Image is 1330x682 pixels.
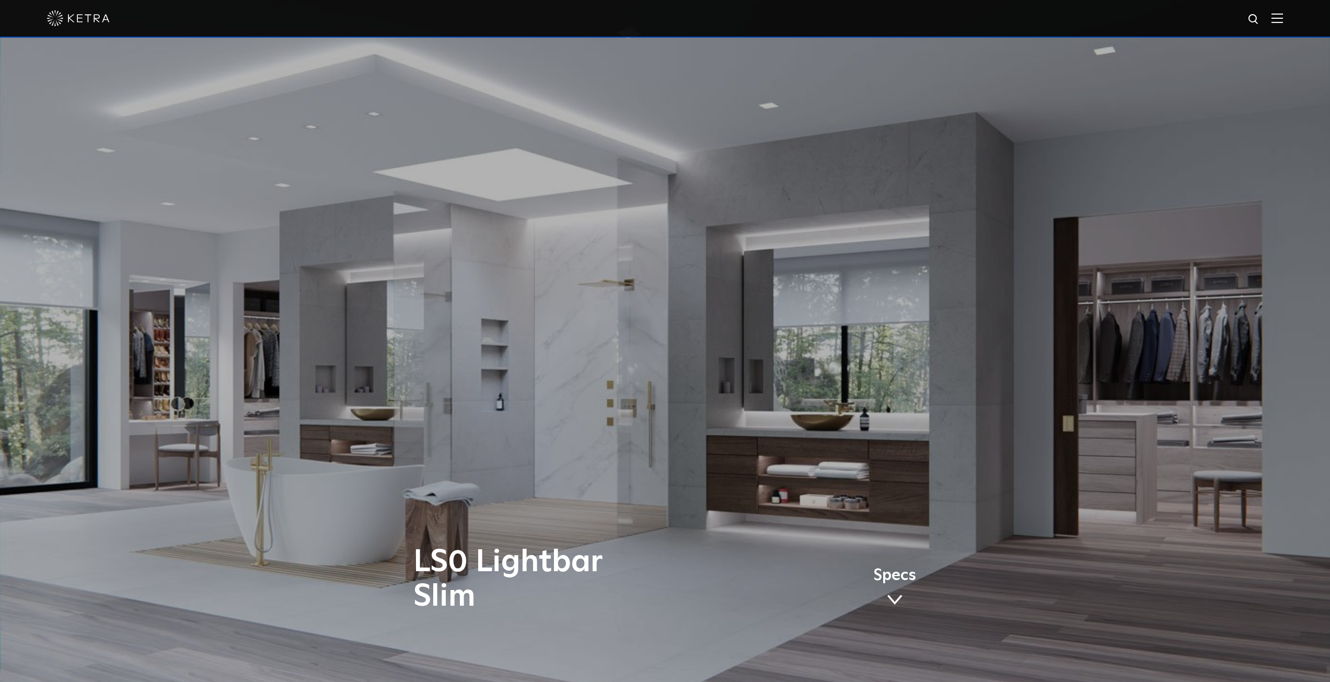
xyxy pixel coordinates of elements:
[1247,13,1260,26] img: search icon
[873,568,916,583] span: Specs
[1271,13,1283,23] img: Hamburger%20Nav.svg
[873,568,916,609] a: Specs
[413,545,709,614] h1: LS0 Lightbar Slim
[47,10,110,26] img: ketra-logo-2019-white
